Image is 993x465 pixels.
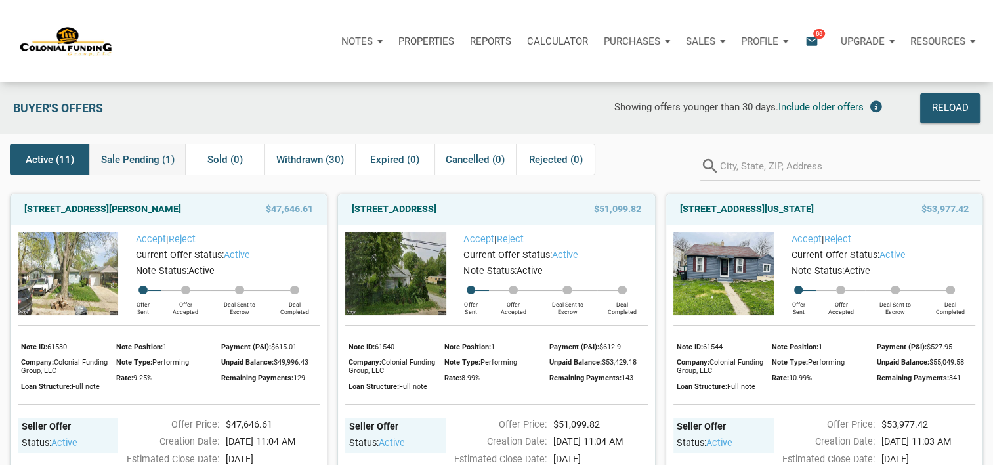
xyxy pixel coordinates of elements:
[434,144,516,175] div: Cancelled (0)
[221,374,293,382] span: Remaining Payments:
[489,294,538,315] div: Offer Accepted
[772,374,789,382] span: Rate:
[20,26,113,56] img: NoteUnlimited
[496,234,523,245] a: Reject
[21,358,108,375] span: Colonial Funding Group, LLC
[902,22,983,61] a: Resources
[264,144,354,175] div: Withdrawn (30)
[927,343,952,351] span: $527.95
[207,152,243,167] span: Sold (0)
[18,232,118,315] img: 575873
[349,382,399,391] span: Loan Structure:
[673,232,774,315] img: 576121
[463,234,523,245] span: |
[538,294,597,315] div: Deal Sent to Escrow
[224,250,250,261] span: active
[789,374,812,382] span: 10.99%
[349,358,381,366] span: Company:
[136,234,166,245] a: Accept
[185,144,264,175] div: Sold (0)
[490,343,494,351] span: 1
[461,374,480,382] span: 8.99%
[596,22,678,61] button: Purchases
[444,358,480,366] span: Note Type:
[440,435,547,449] div: Creation Date:
[516,265,542,277] span: Active
[136,265,188,277] span: Note Status:
[219,418,326,432] div: $47,646.61
[266,202,313,217] span: $47,646.61
[686,35,715,47] p: Sales
[333,22,391,61] a: Notes
[824,234,851,245] a: Reject
[551,250,578,261] span: active
[622,374,633,382] span: 143
[152,358,189,366] span: Performing
[602,358,637,366] span: $53,429.18
[677,382,727,391] span: Loan Structure:
[877,343,927,351] span: Payment (P&I):
[949,374,961,382] span: 341
[700,151,720,181] i: search
[547,418,654,432] div: $51,099.82
[112,435,219,449] div: Creation Date:
[136,250,224,261] span: Current Offer Status:
[804,33,820,49] i: email
[341,35,373,47] p: Notes
[844,265,870,277] span: Active
[7,93,301,123] div: Buyer's Offers
[720,151,980,181] input: City, State, ZIP, Address
[519,22,596,61] a: Calculator
[599,343,621,351] span: $612.9
[741,35,778,47] p: Profile
[549,343,599,351] span: Payment (P&I):
[399,382,427,391] span: Full note
[767,435,874,449] div: Creation Date:
[21,358,54,366] span: Company:
[349,421,442,433] div: Seller Offer
[792,234,851,245] span: |
[349,343,375,351] span: Note ID:
[276,152,344,167] span: Withdrawn (30)
[879,250,906,261] span: active
[547,435,654,449] div: [DATE] 11:04 AM
[604,35,660,47] p: Purchases
[21,382,72,391] span: Loan Structure:
[841,35,885,47] p: Upgrade
[163,343,167,351] span: 1
[391,22,462,61] a: Properties
[161,294,210,315] div: Offer Accepted
[677,437,706,449] span: Status:
[89,144,185,175] div: Sale Pending (1)
[463,234,494,245] a: Accept
[865,294,925,315] div: Deal Sent to Escrow
[767,418,874,432] div: Offer Price:
[26,152,74,167] span: Active (11)
[528,152,582,167] span: Rejected (0)
[678,22,733,61] button: Sales
[10,144,89,175] div: Active (11)
[727,382,755,391] span: Full note
[875,418,982,432] div: $53,977.42
[22,437,51,449] span: Status:
[349,437,379,449] span: Status:
[677,358,709,366] span: Company:
[379,437,405,449] span: active
[47,343,67,351] span: 61530
[703,343,723,351] span: 61544
[101,152,175,167] span: Sale Pending (1)
[706,437,732,449] span: active
[219,435,326,449] div: [DATE] 11:04 AM
[818,343,822,351] span: 1
[470,35,511,47] p: Reports
[733,22,796,61] button: Profile
[680,202,814,217] a: [STREET_ADDRESS][US_STATE]
[929,358,964,366] span: $55,049.58
[221,343,271,351] span: Payment (P&I):
[210,294,270,315] div: Deal Sent to Escrow
[921,202,969,217] span: $53,977.42
[22,421,115,433] div: Seller Offer
[772,358,808,366] span: Note Type:
[792,265,844,277] span: Note Status:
